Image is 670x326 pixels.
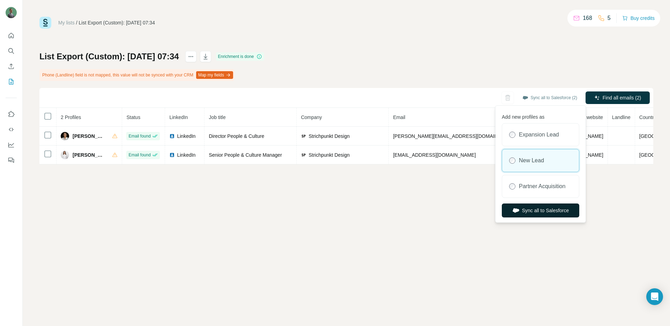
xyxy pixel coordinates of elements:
button: Sync all to Salesforce [502,203,579,217]
button: Map my fields [196,71,233,79]
a: My lists [58,20,75,25]
button: actions [185,51,196,62]
p: 5 [608,14,611,22]
div: Open Intercom Messenger [646,288,663,305]
span: Find all emails (2) [603,94,641,101]
span: Director People & Culture [209,133,264,139]
button: Use Surfe on LinkedIn [6,108,17,120]
button: Search [6,45,17,57]
span: Strichpunkt Design [308,133,350,140]
span: LinkedIn [177,151,195,158]
button: Quick start [6,29,17,42]
span: Senior People & Culture Manager [209,152,282,158]
span: Status [126,114,140,120]
span: Country [639,114,656,120]
button: Dashboard [6,139,17,151]
span: [EMAIL_ADDRESS][DOMAIN_NAME] [393,152,476,158]
span: Email found [128,152,150,158]
span: LinkedIn [177,133,195,140]
img: company-logo [301,133,306,139]
img: Surfe Logo [39,17,51,29]
li: / [76,19,77,26]
span: Email found [128,133,150,139]
span: Company [301,114,322,120]
div: Phone (Landline) field is not mapped, this value will not be synced with your CRM [39,69,234,81]
button: Feedback [6,154,17,166]
span: 2 Profiles [61,114,81,120]
div: Enrichment is done [216,52,265,61]
img: company-logo [301,152,306,158]
span: Landline [612,114,631,120]
span: Job title [209,114,225,120]
label: Expansion Lead [519,131,559,139]
span: Email [393,114,405,120]
label: New Lead [519,156,544,165]
img: Avatar [6,7,17,18]
h1: List Export (Custom): [DATE] 07:34 [39,51,179,62]
img: Avatar [61,132,69,140]
button: Find all emails (2) [586,91,650,104]
span: [PERSON_NAME] [73,133,105,140]
img: LinkedIn logo [169,133,175,139]
button: Use Surfe API [6,123,17,136]
span: Strichpunkt Design [308,151,350,158]
span: [PERSON_NAME] [73,151,105,158]
p: 168 [583,14,592,22]
img: Avatar [61,151,69,159]
div: List Export (Custom): [DATE] 07:34 [79,19,155,26]
label: Partner Acquisition [519,182,565,191]
button: Buy credits [622,13,655,23]
img: LinkedIn logo [169,152,175,158]
span: LinkedIn [169,114,188,120]
button: My lists [6,75,17,88]
p: Add new profiles as [502,111,579,120]
button: Sync all to Salesforce (2) [518,92,582,103]
span: [PERSON_NAME][EMAIL_ADDRESS][DOMAIN_NAME] [393,133,516,139]
button: Enrich CSV [6,60,17,73]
